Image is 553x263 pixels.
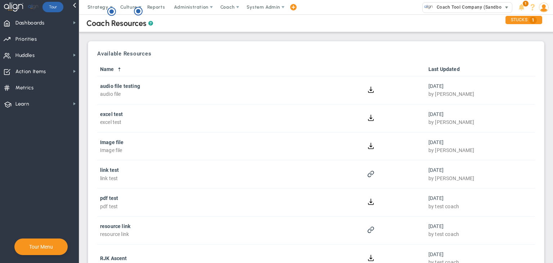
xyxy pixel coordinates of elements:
strong: audio file testing [100,83,140,89]
button: Download [368,142,374,149]
strong: RJK Ascent [100,255,127,261]
span: Image file [100,147,122,153]
span: Coach Tool Company (Sandbox) [433,3,505,12]
div: STUCKS [505,16,542,24]
strong: link test [100,167,119,173]
span: Open Link [367,226,374,233]
span: Huddles [15,48,35,63]
div: [DATE] [428,166,532,182]
span: pdf test [100,204,118,209]
span: by [PERSON_NAME] [428,175,475,181]
img: 64089.Person.photo [539,3,549,12]
button: Download [368,86,374,93]
span: 1 [529,17,537,24]
div: [DATE] [428,82,532,98]
span: Action Items [15,64,46,79]
strong: Image file [100,139,124,145]
span: by test coach [428,204,459,209]
span: Dashboards [15,15,45,31]
span: link test [100,175,118,181]
span: Learn [15,97,29,112]
a: Name [100,66,313,72]
div: [DATE] [428,110,532,126]
h3: Available Resources [97,50,151,57]
span: System Admin [247,4,280,10]
span: select [502,3,512,13]
span: by test coach [428,231,459,237]
span: Administration [174,4,208,10]
span: Culture [120,4,137,10]
span: Strategy [87,4,108,10]
button: Download [368,254,374,261]
div: Coach Resources [86,18,153,28]
button: Download [368,198,374,205]
div: [DATE] [428,138,532,155]
span: by [PERSON_NAME] [428,119,475,125]
span: by [PERSON_NAME] [428,91,475,97]
span: Coach [220,4,235,10]
span: Open Link [367,170,374,177]
span: 1 [523,1,529,6]
span: excel test [100,119,122,125]
button: Download [368,114,374,121]
img: 33476.Company.photo [424,3,433,12]
span: Priorities [15,32,37,47]
span: resource link [100,231,129,237]
a: Last Updated [428,66,532,72]
button: Tour Menu [27,244,55,250]
strong: pdf test [100,195,118,201]
span: audio file [100,91,121,97]
strong: resource link [100,223,130,229]
span: by [PERSON_NAME] [428,147,475,153]
strong: excel test [100,111,123,117]
div: [DATE] [428,194,532,210]
span: Metrics [15,80,34,95]
div: [DATE] [428,222,532,239]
